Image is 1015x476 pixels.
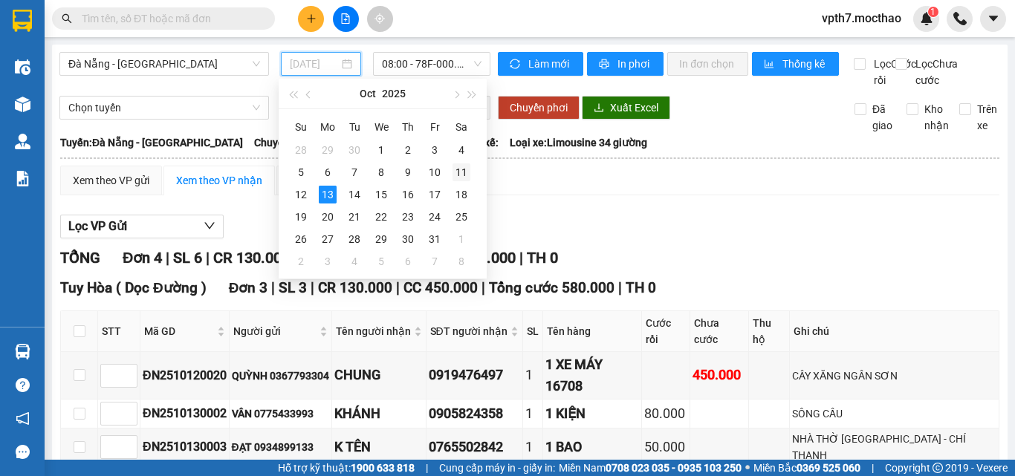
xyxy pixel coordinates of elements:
div: SÔNG CẦU [792,405,996,422]
td: 2025-10-17 [421,183,448,206]
span: Loại xe: Limousine 34 giường [510,134,647,151]
span: TỔNG [60,249,100,267]
span: Làm mới [528,56,571,72]
span: | [426,460,428,476]
div: 1 XE MÁY 16708 [545,354,639,397]
td: ĐN2510120020 [140,352,230,400]
div: QUỲNH 0367793304 [232,368,329,384]
td: 2025-10-09 [395,161,421,183]
span: printer [599,59,612,71]
img: solution-icon [15,171,30,186]
span: Xuất Excel [610,100,658,116]
div: NHÀ THỜ [GEOGRAPHIC_DATA] - CHÍ THẠNH [792,431,996,463]
span: Lọc Chưa cước [909,56,960,88]
strong: 1900 633 818 [351,462,415,474]
th: Chưa cước [690,311,750,352]
th: Tên hàng [543,311,642,352]
span: TH 0 [626,279,656,296]
span: SĐT người nhận [430,323,507,339]
div: 80.000 [644,403,687,424]
span: copyright [933,463,943,473]
td: 2025-10-04 [448,139,475,161]
div: 450.000 [693,365,747,385]
div: 1 [525,365,540,385]
td: K TÊN [332,428,427,466]
span: vpth7.mocthao [810,9,913,27]
div: 8 [372,163,390,181]
img: icon-new-feature [920,12,933,25]
td: 2025-10-25 [448,206,475,228]
span: Miền Bắc [753,460,860,476]
td: 2025-10-12 [288,183,314,206]
td: 2025-10-05 [288,161,314,183]
span: Lọc VP Gửi [68,217,127,235]
td: CHUNG [332,352,427,400]
span: bar-chart [764,59,776,71]
span: 1 [930,7,935,17]
div: Xem theo VP nhận [176,172,262,189]
span: CR 130.000 [213,249,290,267]
span: question-circle [16,378,30,392]
span: notification [16,411,30,426]
td: 2025-10-20 [314,206,341,228]
img: warehouse-icon [15,59,30,75]
span: Tên người nhận [336,323,411,339]
span: 08:00 - 78F-000.43 [382,53,481,75]
span: CC 450.000 [403,279,478,296]
div: 25 [453,208,470,226]
div: 10 [426,163,444,181]
span: | [872,460,874,476]
span: CR 130.000 [318,279,392,296]
th: Cước rồi [642,311,690,352]
span: Tổng cước 580.000 [489,279,614,296]
th: Mo [314,115,341,139]
button: printerIn phơi [587,52,664,76]
div: 21 [346,208,363,226]
td: 2025-10-21 [341,206,368,228]
td: 2025-11-05 [368,250,395,273]
div: 9 [399,163,417,181]
div: 28 [346,230,363,248]
div: 13 [319,186,337,203]
button: file-add [333,6,359,32]
td: 2025-11-01 [448,228,475,250]
button: Oct [360,79,376,108]
span: | [519,249,523,267]
div: 27 [319,230,337,248]
td: 2025-10-03 [421,139,448,161]
div: 2 [399,141,417,159]
img: warehouse-icon [15,344,30,359]
th: Th [395,115,421,139]
div: 6 [399,252,417,270]
td: 2025-10-02 [395,139,421,161]
span: Miền Nam [559,460,742,476]
span: | [271,279,275,296]
div: 4 [346,252,363,270]
span: Người gửi [233,323,317,339]
td: 2025-11-07 [421,250,448,273]
span: Đơn 3 [229,279,268,296]
b: Tuyến: Đà Nẵng - [GEOGRAPHIC_DATA] [60,137,243,149]
button: In đơn chọn [667,52,748,76]
div: KHÁNH [334,403,424,424]
th: SL [523,311,543,352]
span: Đơn 4 [123,249,162,267]
td: 0919476497 [427,352,523,400]
span: | [311,279,314,296]
div: ĐẠT 0934899133 [232,439,329,455]
div: 19 [292,208,310,226]
td: 2025-10-07 [341,161,368,183]
td: 2025-10-31 [421,228,448,250]
span: | [481,279,485,296]
div: 0765502842 [429,437,520,457]
span: Kho nhận [918,101,955,134]
div: 18 [453,186,470,203]
button: Lọc VP Gửi [60,215,224,238]
td: 2025-10-29 [368,228,395,250]
td: 2025-10-22 [368,206,395,228]
span: Chọn tuyến [68,97,260,119]
input: 13/10/2025 [290,56,339,72]
span: Mã GD [144,323,214,339]
span: Đà Nẵng - Tuy Hoà [68,53,260,75]
div: Xem theo VP gửi [73,172,149,189]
